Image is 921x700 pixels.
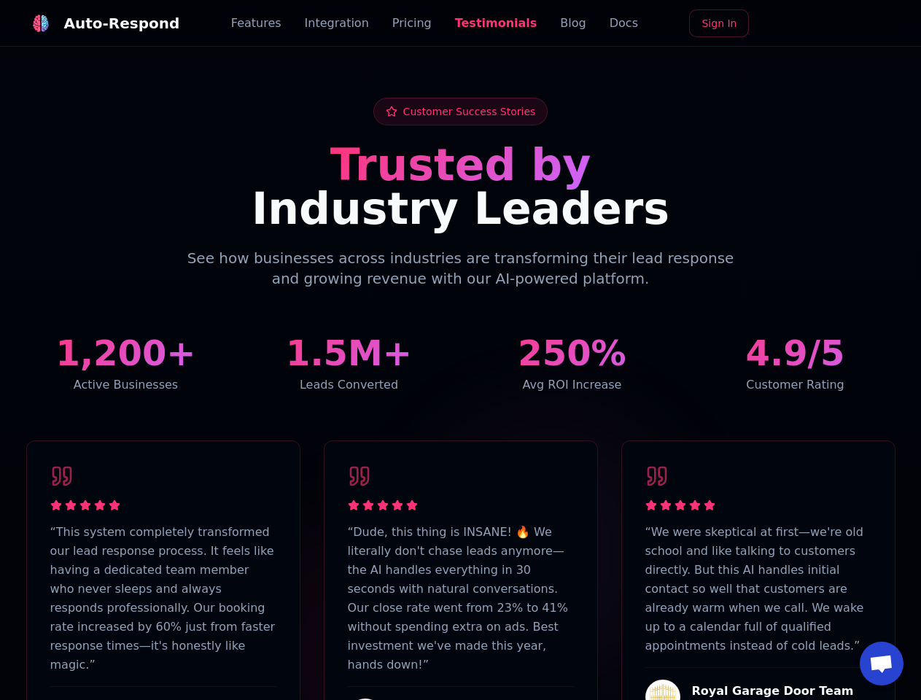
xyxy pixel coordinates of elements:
p: “ This system completely transformed our lead response process. It feels like having a dedicated ... [50,523,276,674]
p: “ Dude, this thing is INSANE! 🔥 We literally don't chase leads anymore—the AI handles everything ... [348,523,574,674]
a: Docs [610,15,638,32]
iframe: Sign in with Google Button [753,8,902,40]
a: Pricing [392,15,432,32]
a: Blog [560,15,586,32]
div: 1,200+ [26,335,226,370]
div: Active Businesses [26,376,226,394]
a: Sign In [689,9,749,37]
span: Trusted by [330,139,591,190]
a: Auto-Respond [26,9,180,38]
div: Avg ROI Increase [473,376,672,394]
h4: Royal Garage Door Team [692,682,854,700]
div: 1.5M+ [249,335,449,370]
div: 250% [473,335,672,370]
div: 4.9/5 [696,335,895,370]
div: Auto-Respond [64,13,180,34]
span: Customer Success Stories [403,104,536,119]
img: logo.svg [32,15,50,32]
p: See how businesses across industries are transforming their lead response and growing revenue wit... [181,248,741,289]
a: Open chat [860,642,903,685]
div: Customer Rating [696,376,895,394]
div: Leads Converted [249,376,449,394]
span: Industry Leaders [252,183,669,234]
a: Testimonials [455,15,537,32]
p: “ We were skeptical at first—we're old school and like talking to customers directly. But this AI... [645,523,871,656]
a: Integration [305,15,369,32]
a: Features [231,15,281,32]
